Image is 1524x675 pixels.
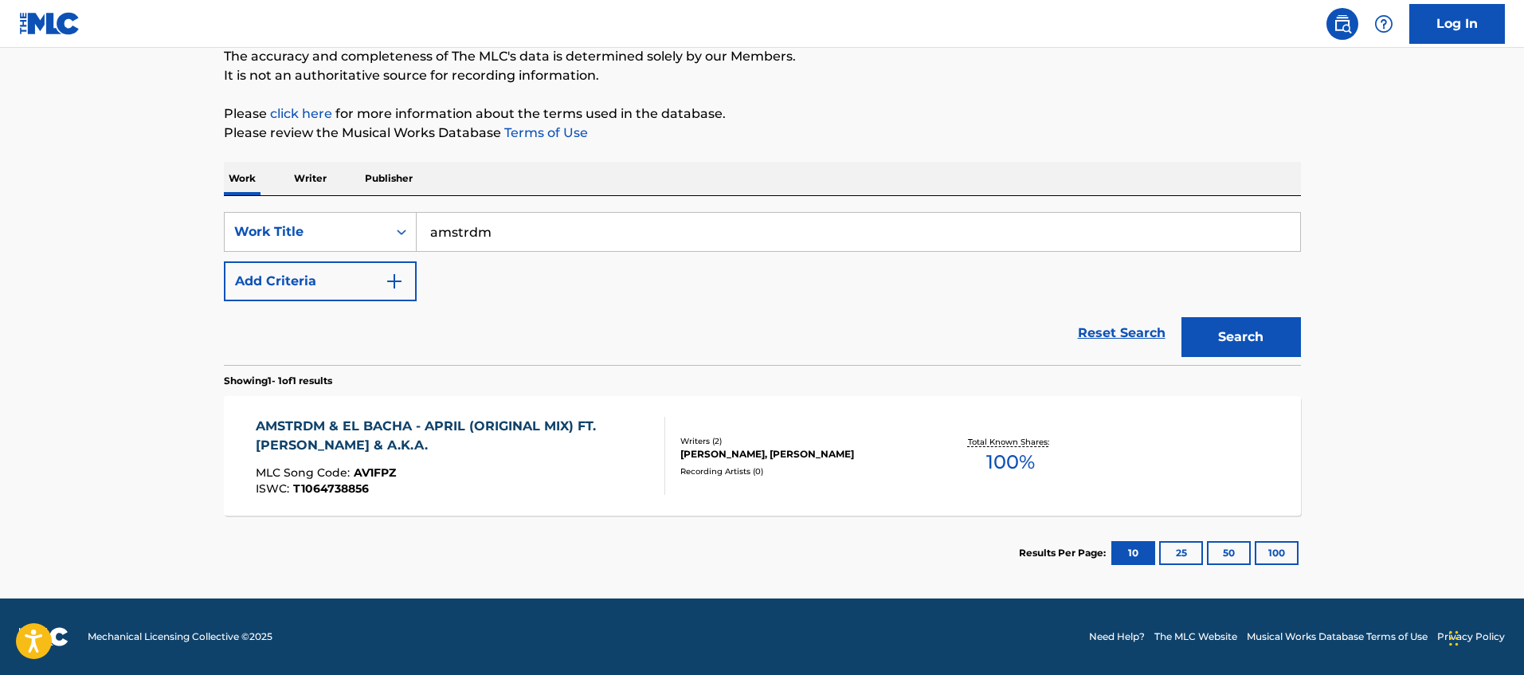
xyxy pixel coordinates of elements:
p: Total Known Shares: [968,436,1053,448]
a: Reset Search [1070,316,1173,351]
p: Please review the Musical Works Database [224,124,1301,143]
span: MLC Song Code : [256,465,354,480]
button: 10 [1111,541,1155,565]
p: Work [224,162,261,195]
p: Publisher [360,162,417,195]
div: Writers ( 2 ) [680,435,921,447]
div: Arrastrar [1449,614,1459,662]
a: click here [270,106,332,121]
div: Help [1368,8,1400,40]
button: 100 [1255,541,1299,565]
span: ISWC : [256,481,293,496]
button: 25 [1159,541,1203,565]
p: Results Per Page: [1019,546,1110,560]
a: Log In [1409,4,1505,44]
p: Writer [289,162,331,195]
img: MLC Logo [19,12,80,35]
button: Add Criteria [224,261,417,301]
div: [PERSON_NAME], [PERSON_NAME] [680,447,921,461]
a: AMSTRDM & EL BACHA - APRIL (ORIGINAL MIX) FT. [PERSON_NAME] & A.K.A.MLC Song Code:AV1FPZISWC:T106... [224,396,1301,516]
button: Search [1181,317,1301,357]
p: The accuracy and completeness of The MLC's data is determined solely by our Members. [224,47,1301,66]
a: The MLC Website [1154,630,1237,644]
img: search [1333,14,1352,33]
p: It is not an authoritative source for recording information. [224,66,1301,85]
a: Musical Works Database Terms of Use [1247,630,1428,644]
span: Mechanical Licensing Collective © 2025 [88,630,272,644]
form: Search Form [224,212,1301,365]
span: 100 % [986,448,1035,477]
div: Widget de chat [1444,598,1524,675]
span: T1064738856 [293,481,369,496]
div: AMSTRDM & EL BACHA - APRIL (ORIGINAL MIX) FT. [PERSON_NAME] & A.K.A. [256,417,652,455]
a: Public Search [1326,8,1358,40]
span: AV1FPZ [354,465,396,480]
img: 9d2ae6d4665cec9f34b9.svg [385,272,404,291]
img: help [1374,14,1393,33]
iframe: Chat Widget [1444,598,1524,675]
a: Privacy Policy [1437,630,1505,644]
p: Please for more information about the terms used in the database. [224,104,1301,124]
div: Work Title [234,222,378,241]
img: logo [19,627,69,646]
button: 50 [1207,541,1251,565]
a: Terms of Use [501,125,588,140]
div: Recording Artists ( 0 ) [680,465,921,477]
p: Showing 1 - 1 of 1 results [224,374,332,388]
a: Need Help? [1089,630,1145,644]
